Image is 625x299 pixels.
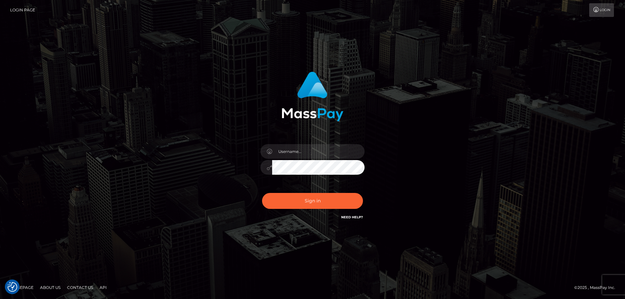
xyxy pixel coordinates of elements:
[574,284,620,291] div: © 2025 , MassPay Inc.
[589,3,614,17] a: Login
[37,282,63,292] a: About Us
[7,282,17,292] img: Revisit consent button
[341,215,363,219] a: Need Help?
[10,3,35,17] a: Login Page
[97,282,109,292] a: API
[7,282,17,292] button: Consent Preferences
[7,282,36,292] a: Homepage
[262,193,363,209] button: Sign in
[64,282,96,292] a: Contact Us
[272,144,365,159] input: Username...
[282,72,343,121] img: MassPay Login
